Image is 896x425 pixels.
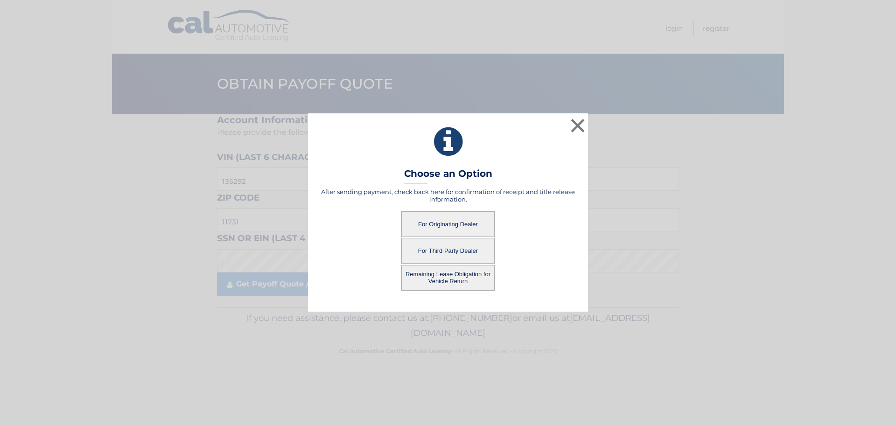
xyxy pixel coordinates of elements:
h3: Choose an Option [404,168,492,184]
button: Remaining Lease Obligation for Vehicle Return [401,265,495,291]
h5: After sending payment, check back here for confirmation of receipt and title release information. [320,188,576,203]
button: For Originating Dealer [401,211,495,237]
button: For Third Party Dealer [401,238,495,264]
button: × [568,116,587,135]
